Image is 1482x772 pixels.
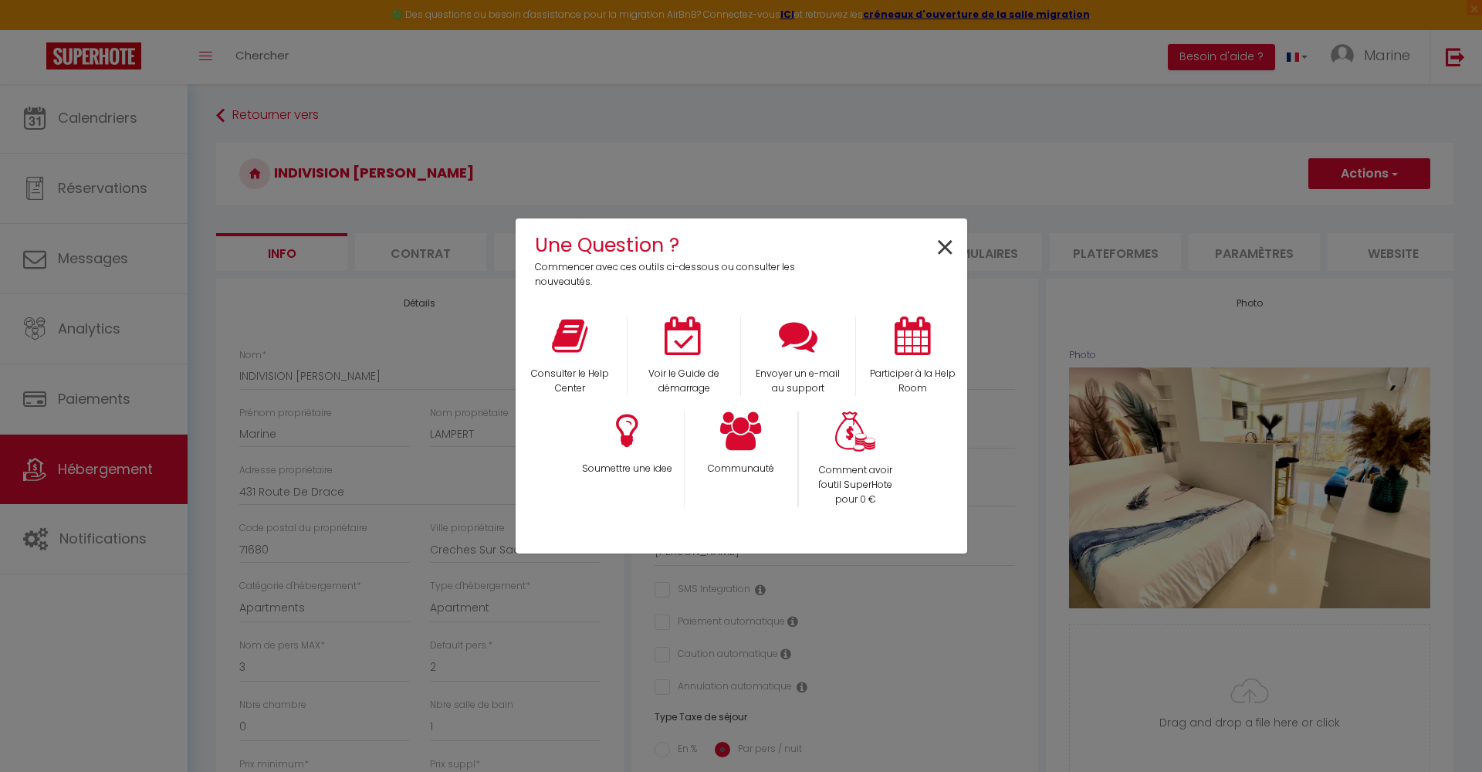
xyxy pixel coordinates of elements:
p: Consulter le Help Center [523,367,617,396]
img: Money bag [835,411,875,452]
p: Envoyer un e-mail au support [751,367,845,396]
p: Commencer avec ces outils ci-dessous ou consulter les nouveautés. [535,260,806,289]
button: Close [935,231,956,266]
span: × [935,224,956,273]
p: Soumettre une idee [580,462,674,476]
button: Open LiveChat chat widget [12,6,59,52]
p: Voir le Guide de démarrage [638,367,730,396]
h4: Une Question ? [535,230,806,260]
p: Communauté [695,462,787,476]
p: Comment avoir l'outil SuperHote pour 0 € [809,463,902,507]
p: Participer à la Help Room [866,367,959,396]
